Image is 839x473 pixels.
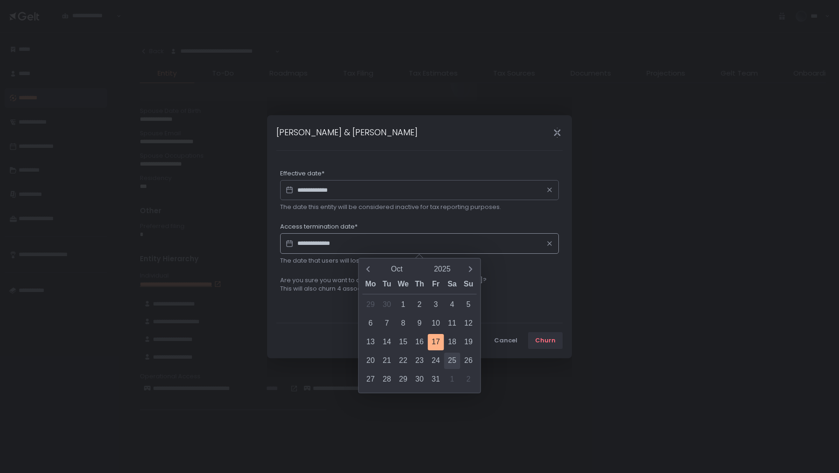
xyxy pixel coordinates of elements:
div: 12 [460,315,476,332]
div: 2 [460,371,476,388]
span: Effective date* [280,169,324,178]
button: Cancel [487,332,524,349]
div: 4 [444,297,460,313]
div: 29 [362,297,378,313]
div: 14 [378,334,395,350]
div: Are you sure you want to churn [PERSON_NAME] & [PERSON_NAME]? [280,276,559,285]
div: 23 [411,353,427,369]
div: Close [542,127,572,138]
div: 31 [427,371,444,388]
span: The date this entity will be considered inactive for tax reporting purposes. [280,202,501,211]
span: Access termination date* [280,223,358,231]
div: Fr [427,278,444,294]
div: 2 [411,297,427,313]
div: 22 [395,353,411,369]
div: 6 [362,315,378,332]
div: Th [411,278,427,294]
div: Tu [378,278,395,294]
div: Calendar days [362,297,476,388]
div: 25 [444,353,460,369]
div: 5 [460,297,476,313]
input: Datepicker input [280,180,559,201]
h1: [PERSON_NAME] & [PERSON_NAME] [276,126,418,139]
div: 30 [378,297,395,313]
div: 8 [395,315,411,332]
input: Datepicker input [280,233,559,254]
div: 9 [411,315,427,332]
div: Churn [535,336,556,345]
div: Calendar wrapper [362,278,476,388]
div: 17 [427,334,444,350]
div: 1 [395,297,411,313]
div: Sa [444,278,460,294]
div: 26 [460,353,476,369]
div: 24 [427,353,444,369]
span: The date that users will lose access to this entity [280,256,424,265]
div: 30 [411,371,427,388]
div: 19 [460,334,476,350]
button: Next month [465,264,476,275]
div: 16 [411,334,427,350]
div: 3 [427,297,444,313]
div: 20 [362,353,378,369]
div: Mo [362,278,378,294]
div: 11 [444,315,460,332]
div: This will also churn 4 associated entities. [280,285,559,293]
div: Su [460,278,476,294]
button: Open months overlay [374,261,419,278]
div: 10 [427,315,444,332]
div: 28 [378,371,395,388]
div: 27 [362,371,378,388]
div: 18 [444,334,460,350]
div: 29 [395,371,411,388]
div: 13 [362,334,378,350]
button: Previous month [362,264,374,275]
div: Cancel [494,336,517,345]
button: Churn [528,332,563,349]
div: We [395,278,411,294]
div: 15 [395,334,411,350]
div: 7 [378,315,395,332]
button: Open years overlay [419,261,465,278]
div: 21 [378,353,395,369]
div: 1 [444,371,460,388]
